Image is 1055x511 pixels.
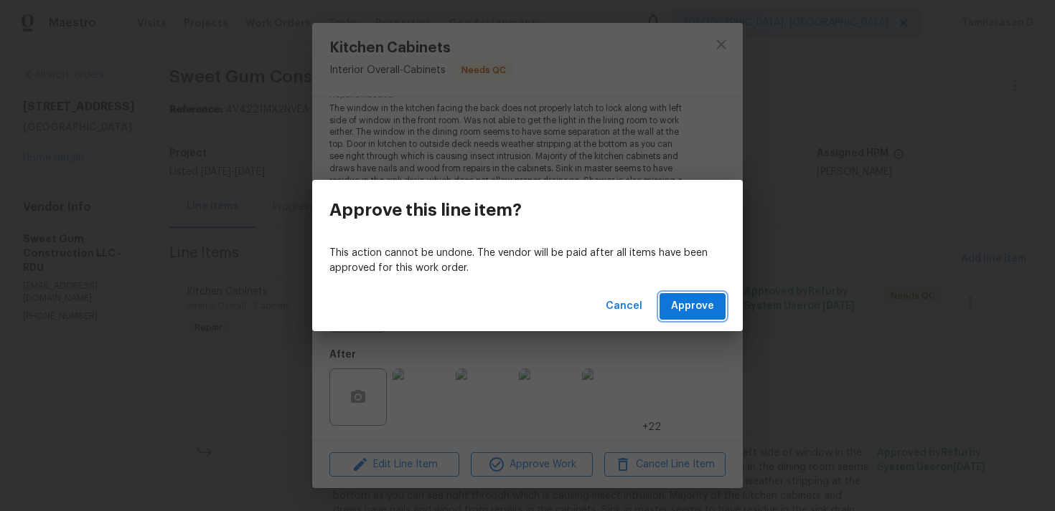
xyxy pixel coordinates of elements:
p: This action cannot be undone. The vendor will be paid after all items have been approved for this... [329,246,726,276]
span: Approve [671,297,714,315]
button: Approve [660,293,726,320]
h3: Approve this line item? [329,200,522,220]
button: Cancel [600,293,648,320]
span: Cancel [606,297,642,315]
